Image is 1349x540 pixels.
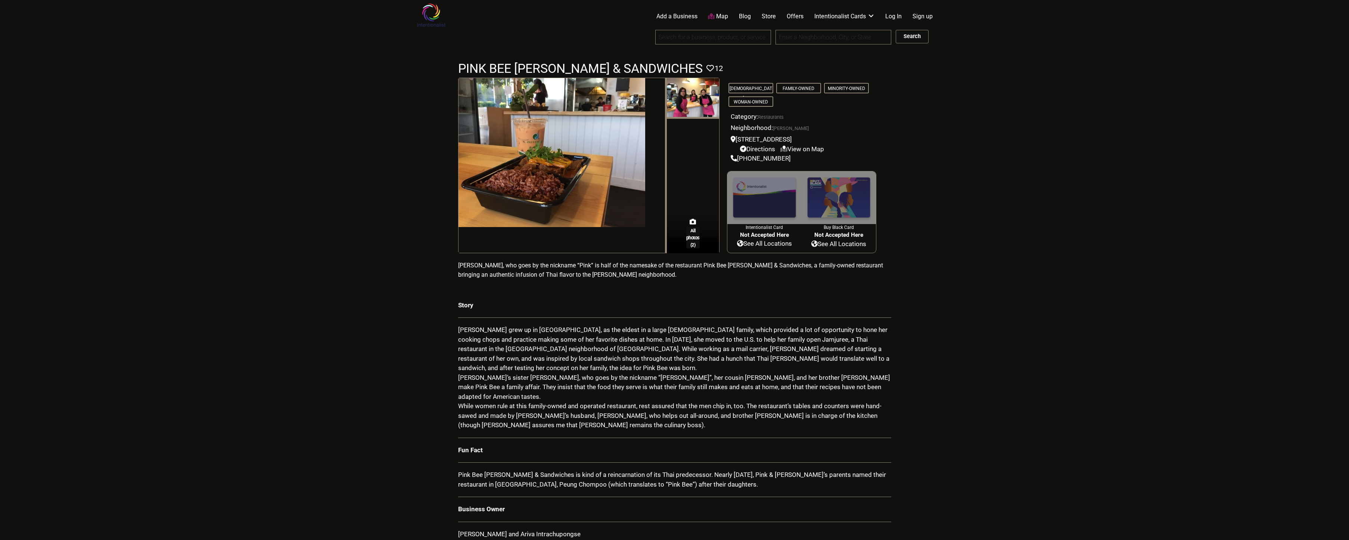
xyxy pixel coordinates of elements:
[458,438,891,463] td: Fun Fact
[762,12,776,21] a: Store
[458,463,891,497] td: Pink Bee [PERSON_NAME] & Sandwiches is kind of a reincarnation of its Thai predecessor. Nearly [D...
[708,12,728,21] a: Map
[727,171,802,224] img: Intentionalist Card
[885,12,902,21] a: Log In
[730,86,772,101] a: [DEMOGRAPHIC_DATA]-Owned
[727,171,802,231] a: Intentionalist Card
[727,239,802,249] a: See All Locations
[458,497,891,522] td: Business Owner
[731,123,873,135] div: Neighborhood:
[828,86,865,91] a: Minority-Owned
[458,60,703,78] h1: Pink Bee [PERSON_NAME] & Sandwiches
[783,86,814,91] a: Family-Owned
[758,114,784,120] a: Restaurants
[802,171,876,224] img: Buy Black Card
[715,63,723,74] span: 12
[802,231,876,239] span: Not Accepted Here
[413,3,449,27] img: Intentionalist
[739,12,751,21] a: Blog
[913,12,933,21] a: Sign up
[731,135,873,154] div: [STREET_ADDRESS]
[896,30,929,43] button: Search
[686,227,700,248] span: All photos (2)
[458,293,891,318] td: Story
[814,12,875,21] a: Intentionalist Cards
[458,261,891,280] p: [PERSON_NAME], who goes by the nickname “Pink” is half of the namesake of the restaurant Pink Bee...
[787,12,804,21] a: Offers
[656,12,697,21] a: Add a Business
[802,171,876,231] a: Buy Black Card
[727,231,802,239] span: Not Accepted Here
[655,30,771,44] input: Search for a business, product, or service
[802,239,876,249] a: See All Locations
[740,145,775,153] a: Directions
[780,145,824,153] a: View on Map
[773,126,809,131] span: [PERSON_NAME]
[731,155,791,162] a: [PHONE_NUMBER]
[731,112,873,124] div: Category:
[775,30,891,44] input: Enter a Neighborhood, City, or State
[458,318,891,438] td: [PERSON_NAME] grew up in [GEOGRAPHIC_DATA], as the eldest in a large [DEMOGRAPHIC_DATA] family, w...
[734,99,768,105] a: Woman-Owned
